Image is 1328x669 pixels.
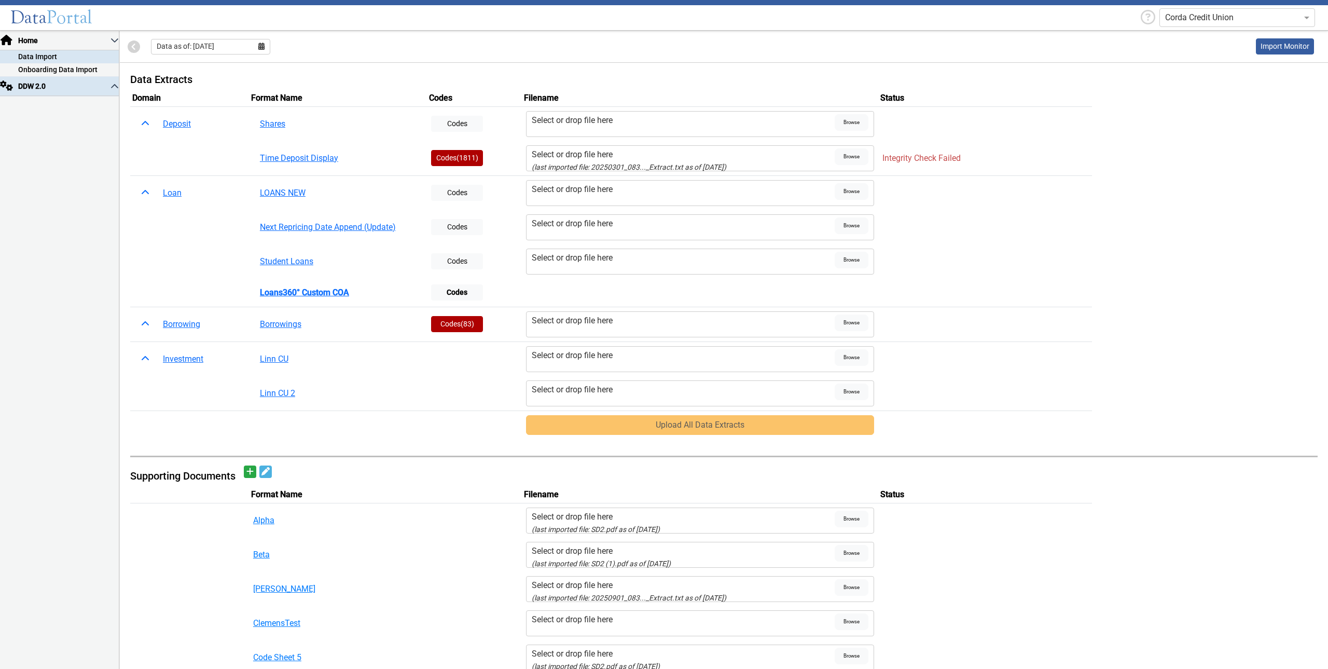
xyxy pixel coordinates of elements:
[253,549,423,561] button: Beta
[835,545,868,562] span: Browse
[532,252,835,264] div: Select or drop file here
[1256,38,1314,54] a: This is available for Darling Employees only
[878,90,1092,107] th: Status
[532,349,835,362] div: Select or drop file here
[532,648,835,660] div: Select or drop file here
[532,594,726,602] small: 20250901_083049_000.Darling_Consulting_Time_Deposits_Certificates_Extract.txt
[431,253,483,269] button: Codes
[253,183,423,203] button: LOANS NEW
[259,466,272,478] button: Edit document
[130,90,1318,439] table: Uploads
[532,384,835,396] div: Select or drop file here
[835,315,868,331] span: Browse
[522,90,878,107] th: Filename
[532,613,835,626] div: Select or drop file here
[253,114,423,134] button: Shares
[427,90,522,107] th: Codes
[253,283,356,303] button: Loans360° Custom COA
[447,288,467,296] b: Codes
[461,320,474,328] span: (83)
[457,154,478,162] span: (1811)
[532,315,835,327] div: Select or drop file here
[253,148,423,168] button: Time Deposit Display
[253,617,423,630] button: ClemensTest
[532,579,835,592] div: Select or drop file here
[130,470,240,482] h5: Supporting Documents
[156,349,210,369] button: Investment
[835,114,868,131] span: Browse
[10,6,47,29] span: Data
[1159,8,1315,27] ng-select: Corda Credit Union
[532,525,660,534] small: SD2.pdf
[835,613,868,630] span: Browse
[253,384,423,403] button: Linn CU 2
[532,148,835,161] div: Select or drop file here
[253,583,423,595] button: [PERSON_NAME]
[1137,8,1159,28] div: Help
[156,315,207,334] button: Borrowing
[835,217,868,234] span: Browse
[253,514,423,527] button: Alpha
[835,648,868,664] span: Browse
[532,217,835,230] div: Select or drop file here
[253,252,423,271] button: Student Loans
[253,315,423,334] button: Borrowings
[249,486,427,503] th: Format Name
[835,183,868,200] span: Browse
[156,114,198,134] button: Deposit
[835,148,868,165] span: Browse
[878,486,1092,503] th: Status
[532,545,835,557] div: Select or drop file here
[156,183,188,203] button: Loan
[17,81,110,92] span: DDW 2.0
[431,284,483,301] button: Codes
[157,41,214,52] span: Data as of: [DATE]
[532,114,835,127] div: Select or drop file here
[260,286,349,299] b: Loans360° Custom COA
[532,511,835,523] div: Select or drop file here
[130,73,1318,86] h5: Data Extracts
[835,579,868,596] span: Browse
[431,150,483,166] button: Codes(1811)
[17,35,110,46] span: Home
[249,90,427,107] th: Format Name
[835,349,868,366] span: Browse
[244,466,256,478] button: Add document
[835,511,868,527] span: Browse
[253,349,423,369] button: Linn CU
[431,185,483,201] button: Codes
[532,183,835,196] div: Select or drop file here
[882,153,961,163] span: Integrity Check Failed
[835,252,868,268] span: Browse
[522,486,878,503] th: Filename
[835,384,868,400] span: Browse
[47,6,92,29] span: Portal
[532,163,726,171] small: 20250301_083048_000.Darling_Consulting_Time_Deposits_Certificates_Extract.txt
[431,219,483,235] button: Codes
[532,559,671,568] small: SD2 (1).pdf
[431,116,483,132] button: Codes
[130,90,249,107] th: Domain
[431,316,483,332] button: Codes(83)
[253,651,423,664] button: Code Sheet 5
[253,217,423,237] button: Next Repricing Date Append (Update)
